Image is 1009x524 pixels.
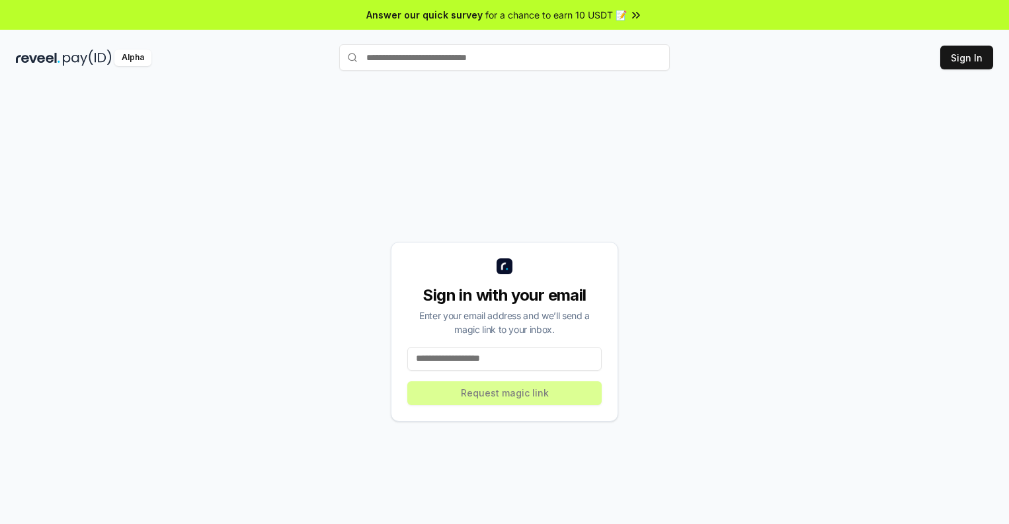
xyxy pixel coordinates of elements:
[63,50,112,66] img: pay_id
[940,46,993,69] button: Sign In
[497,258,512,274] img: logo_small
[366,8,483,22] span: Answer our quick survey
[485,8,627,22] span: for a chance to earn 10 USDT 📝
[407,285,602,306] div: Sign in with your email
[16,50,60,66] img: reveel_dark
[407,309,602,336] div: Enter your email address and we’ll send a magic link to your inbox.
[114,50,151,66] div: Alpha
